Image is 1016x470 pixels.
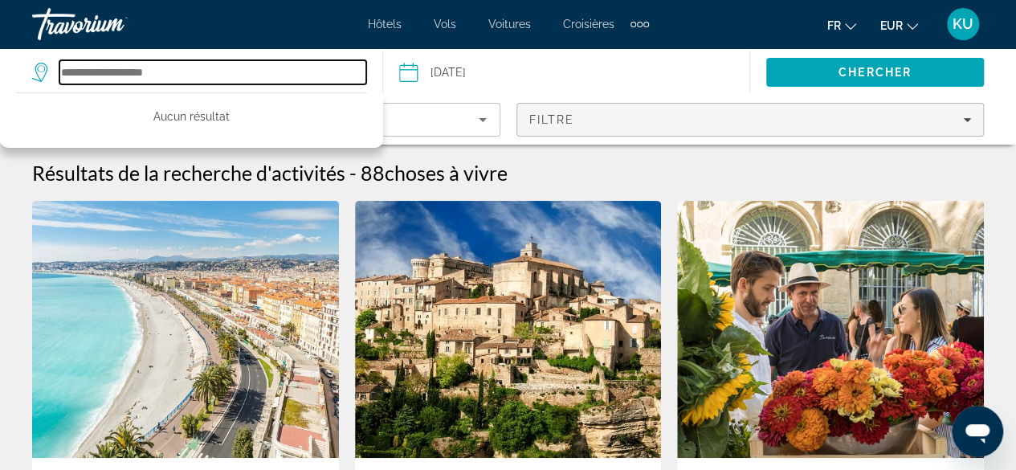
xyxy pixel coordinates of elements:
[953,16,973,32] span: KU
[630,11,649,37] button: Extra navigation items
[46,110,487,129] mat-select: Sort by
[529,113,575,126] span: Filtre
[16,105,367,128] p: Aucun résultat
[361,161,508,185] h2: 88
[952,406,1003,457] iframe: Bouton de lancement de la fenêtre de messagerie
[880,14,918,37] button: Change currency
[766,58,984,87] button: Search
[839,66,912,79] span: Chercher
[399,48,749,96] button: [DATE]Date: Oct 30, 2025
[349,161,357,185] span: -
[942,7,984,41] button: User Menu
[434,18,456,31] a: Vols
[677,201,984,458] img: Excursion des marchés et villages du Luberon depuis Aix en Provence.
[516,103,985,137] button: Filters
[827,14,856,37] button: Change language
[827,19,841,32] span: fr
[488,18,531,31] a: Voitures
[32,161,345,185] h1: Résultats de la recherche d'activités
[880,19,903,32] span: EUR
[385,161,508,185] span: choses à vivre
[355,201,662,458] img: Excursion d'une demi-journée dans les villages du Lubéron au départ d'Aix-en-Provence
[368,18,402,31] a: Hôtels
[563,18,614,31] a: Croisières
[32,201,339,458] img: Découverte de Nice, St Paul de Vence & Antibes depuis Aix en Pce
[32,3,193,45] a: Travorium
[59,60,366,84] input: Search destination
